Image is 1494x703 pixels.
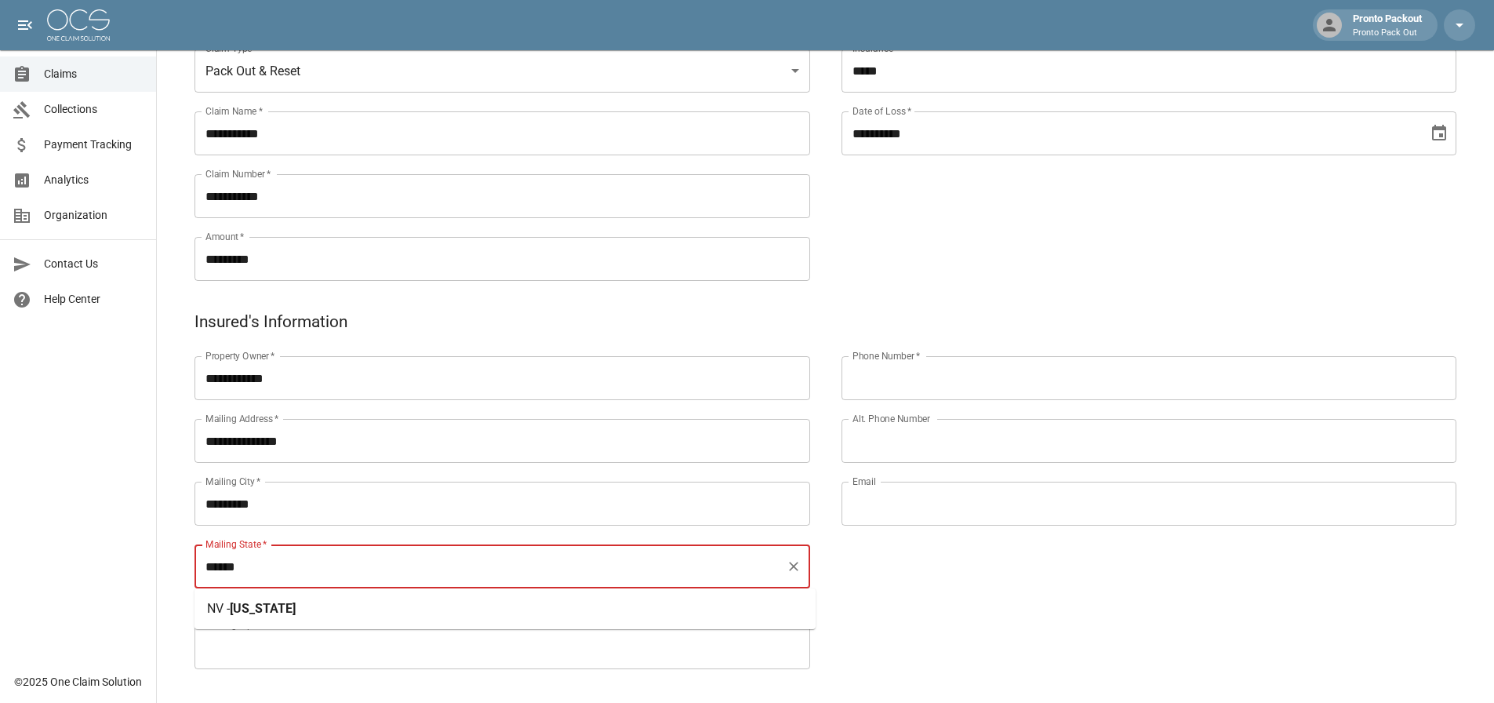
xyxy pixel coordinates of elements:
span: Collections [44,101,144,118]
label: Alt. Phone Number [852,412,930,425]
label: Email [852,475,876,488]
label: Mailing Address [205,412,278,425]
label: Phone Number [852,349,920,362]
img: ocs-logo-white-transparent.png [47,9,110,41]
button: Choose date, selected date is Sep 23, 2025 [1423,118,1455,149]
label: Mailing City [205,475,261,488]
span: Contact Us [44,256,144,272]
span: Analytics [44,172,144,188]
span: Help Center [44,291,144,308]
span: Organization [44,207,144,224]
span: [US_STATE] [230,601,296,616]
span: Claims [44,66,144,82]
div: Pack Out & Reset [194,49,810,93]
label: Date of Loss [852,104,911,118]
span: Payment Tracking [44,137,144,153]
p: Pronto Pack Out [1353,27,1422,40]
label: Mailing State [205,537,267,551]
span: NV - [207,601,230,616]
label: Amount [205,230,245,243]
div: © 2025 One Claim Solution [14,674,142,690]
label: Claim Name [205,104,263,118]
button: open drawer [9,9,41,41]
label: Claim Number [205,167,271,180]
button: Clear [783,555,805,577]
div: Pronto Packout [1347,11,1428,39]
label: Property Owner [205,349,275,362]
